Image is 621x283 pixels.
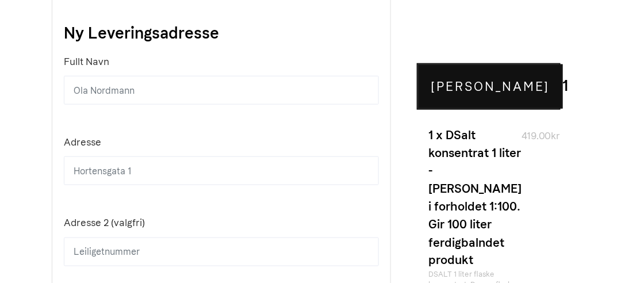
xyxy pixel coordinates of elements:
[64,132,101,152] label: Adresse
[64,76,379,105] input: Ola Nordmann
[428,125,522,269] h6: 1 x DSalt konsentrat 1 liter - [PERSON_NAME] i forholdet 1:100. Gir 100 liter ferdigbalndet produkt
[418,64,563,108] a: [PERSON_NAME]
[64,213,145,232] label: Adresse 2 (valgfri)
[563,75,569,97] span: 1
[64,21,379,45] h3: Ny Leveringsadresse
[64,238,379,266] input: Leiligetnummer
[64,156,379,185] input: Hortensgata 1
[64,52,109,71] label: Fullt Navn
